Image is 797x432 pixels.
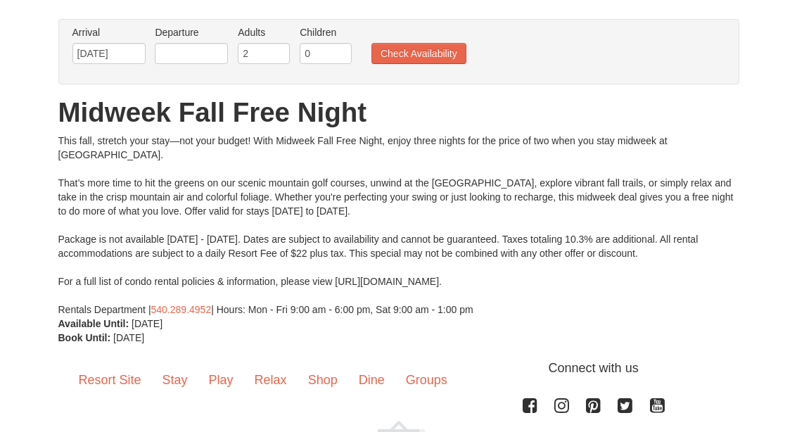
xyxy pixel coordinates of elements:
[68,359,152,402] a: Resort Site
[348,359,395,402] a: Dine
[198,359,244,402] a: Play
[58,332,111,343] strong: Book Until:
[298,359,348,402] a: Shop
[58,99,739,127] h1: Midweek Fall Free Night
[58,134,739,317] div: This fall, stretch your stay—not your budget! With Midweek Fall Free Night, enjoy three nights fo...
[113,332,144,343] span: [DATE]
[238,25,290,39] label: Adults
[151,304,212,315] a: 540.289.4952
[371,43,466,64] button: Check Availability
[72,25,146,39] label: Arrival
[58,318,129,329] strong: Available Until:
[155,25,228,39] label: Departure
[395,359,458,402] a: Groups
[132,318,162,329] span: [DATE]
[152,359,198,402] a: Stay
[300,25,352,39] label: Children
[244,359,298,402] a: Relax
